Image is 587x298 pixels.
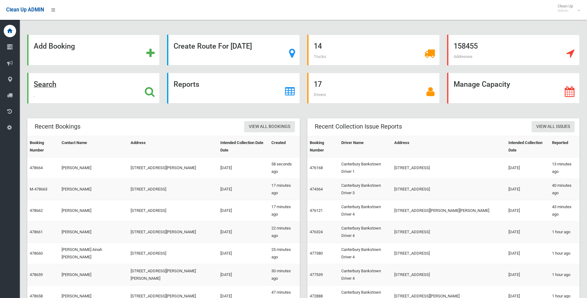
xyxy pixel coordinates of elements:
[174,42,252,50] strong: Create Route For [DATE]
[167,35,300,65] a: Create Route For [DATE]
[550,179,580,200] td: 40 minutes ago
[454,54,473,59] span: Addresses
[550,157,580,179] td: 13 minutes ago
[30,208,43,213] a: 478662
[506,221,550,243] td: [DATE]
[392,243,506,264] td: [STREET_ADDRESS]
[506,200,550,221] td: [DATE]
[506,179,550,200] td: [DATE]
[447,73,580,103] a: Manage Capacity
[128,179,218,200] td: [STREET_ADDRESS]
[59,264,128,286] td: [PERSON_NAME]
[128,221,218,243] td: [STREET_ADDRESS][PERSON_NAME]
[218,136,269,157] th: Intended Collection Date Date
[128,200,218,221] td: [STREET_ADDRESS]
[59,136,128,157] th: Contact Name
[30,251,43,256] a: 478660
[269,243,300,264] td: 25 minutes ago
[218,264,269,286] td: [DATE]
[310,272,323,277] a: 477539
[555,4,579,13] span: Clean Up
[27,136,59,157] th: Booking Number
[269,179,300,200] td: 17 minutes ago
[392,157,506,179] td: [STREET_ADDRESS]
[128,157,218,179] td: [STREET_ADDRESS][PERSON_NAME]
[506,264,550,286] td: [DATE]
[506,157,550,179] td: [DATE]
[269,221,300,243] td: 22 minutes ago
[30,165,43,170] a: 478664
[218,179,269,200] td: [DATE]
[454,80,510,89] strong: Manage Capacity
[506,243,550,264] td: [DATE]
[307,121,409,133] header: Recent Collection Issue Reports
[550,243,580,264] td: 1 hour ago
[30,187,47,191] a: M-478663
[339,157,392,179] td: Canterbury Bankstown Driver 1
[339,200,392,221] td: Canterbury Bankstown Driver 4
[339,243,392,264] td: Canterbury Bankstown Driver 4
[34,80,56,89] strong: Search
[339,179,392,200] td: Canterbury Bankstown Driver 3
[128,136,218,157] th: Address
[59,243,128,264] td: [PERSON_NAME] Ainah [PERSON_NAME]
[314,54,326,59] span: Trucks
[550,221,580,243] td: 1 hour ago
[392,200,506,221] td: [STREET_ADDRESS][PERSON_NAME][PERSON_NAME]
[34,42,75,50] strong: Add Booking
[218,243,269,264] td: [DATE]
[392,179,506,200] td: [STREET_ADDRESS]
[59,157,128,179] td: [PERSON_NAME]
[128,264,218,286] td: [STREET_ADDRESS][PERSON_NAME][PERSON_NAME]
[218,157,269,179] td: [DATE]
[27,121,88,133] header: Recent Bookings
[314,92,326,97] span: Drivers
[454,42,478,50] strong: 158455
[310,187,323,191] a: 474364
[269,200,300,221] td: 17 minutes ago
[339,264,392,286] td: Canterbury Bankstown Driver 4
[307,136,339,157] th: Booking Number
[314,42,322,50] strong: 14
[447,35,580,65] a: 158455 Addresses
[310,165,323,170] a: 476168
[30,272,43,277] a: 478659
[307,35,440,65] a: 14 Trucks
[27,73,160,103] a: Search
[339,221,392,243] td: Canterbury Bankstown Driver 4
[218,221,269,243] td: [DATE]
[59,179,128,200] td: [PERSON_NAME]
[269,264,300,286] td: 30 minutes ago
[167,73,300,103] a: Reports
[218,200,269,221] td: [DATE]
[532,121,575,133] a: View All Issues
[550,200,580,221] td: 43 minutes ago
[314,80,322,89] strong: 17
[392,136,506,157] th: Address
[6,7,44,13] span: Clean Up ADMIN
[310,208,323,213] a: 476121
[558,8,573,13] small: Admin
[339,136,392,157] th: Driver Name
[307,73,440,103] a: 17 Drivers
[174,80,199,89] strong: Reports
[59,200,128,221] td: [PERSON_NAME]
[506,136,550,157] th: Intended Collection Date
[550,136,580,157] th: Reported
[392,221,506,243] td: [STREET_ADDRESS]
[59,221,128,243] td: [PERSON_NAME]
[244,121,295,133] a: View All Bookings
[310,251,323,256] a: 477380
[392,264,506,286] td: [STREET_ADDRESS]
[128,243,218,264] td: [STREET_ADDRESS]
[310,230,323,234] a: 476324
[30,230,43,234] a: 478661
[550,264,580,286] td: 1 hour ago
[269,157,300,179] td: 58 seconds ago
[269,136,300,157] th: Created
[27,35,160,65] a: Add Booking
